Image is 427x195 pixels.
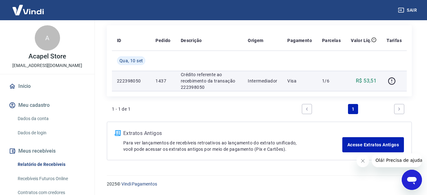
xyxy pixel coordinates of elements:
[181,71,238,90] p: Crédito referente ao recebimento da transação 222398050
[8,0,49,20] img: Vindi
[4,4,53,9] span: Olá! Precisa de ajuda?
[348,104,358,114] a: Page 1 is your current page
[397,4,419,16] button: Sair
[287,37,312,44] p: Pagamento
[342,137,404,152] a: Acesse Extratos Antigos
[322,78,341,84] p: 1/6
[8,98,87,112] button: Meu cadastro
[387,37,402,44] p: Tarifas
[107,181,412,187] p: 2025 ©
[119,58,143,64] span: Qua, 10 set
[121,181,157,186] a: Vindi Pagamentos
[28,53,66,60] p: Acapel Store
[35,25,60,51] div: A
[356,77,376,85] p: R$ 53,51
[15,158,87,171] a: Relatório de Recebíveis
[351,37,371,44] p: Valor Líq.
[123,130,342,137] p: Extratos Antigos
[8,144,87,158] button: Meus recebíveis
[299,101,407,117] ul: Pagination
[8,79,87,93] a: Início
[156,37,170,44] p: Pedido
[357,155,369,167] iframe: Fechar mensagem
[117,37,121,44] p: ID
[123,140,342,152] p: Para ver lançamentos de recebíveis retroativos ao lançamento do extrato unificado, você pode aces...
[248,37,263,44] p: Origem
[372,153,422,167] iframe: Mensagem da empresa
[12,62,82,69] p: [EMAIL_ADDRESS][DOMAIN_NAME]
[15,172,87,185] a: Recebíveis Futuros Online
[15,126,87,139] a: Dados de login
[302,104,312,114] a: Previous page
[402,170,422,190] iframe: Botão para abrir a janela de mensagens
[248,78,277,84] p: Intermediador
[156,78,170,84] p: 1437
[117,78,145,84] p: 222398050
[115,130,121,136] img: ícone
[181,37,202,44] p: Descrição
[112,106,131,112] p: 1 - 1 de 1
[322,37,341,44] p: Parcelas
[394,104,404,114] a: Next page
[287,78,312,84] p: Visa
[15,112,87,125] a: Dados da conta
